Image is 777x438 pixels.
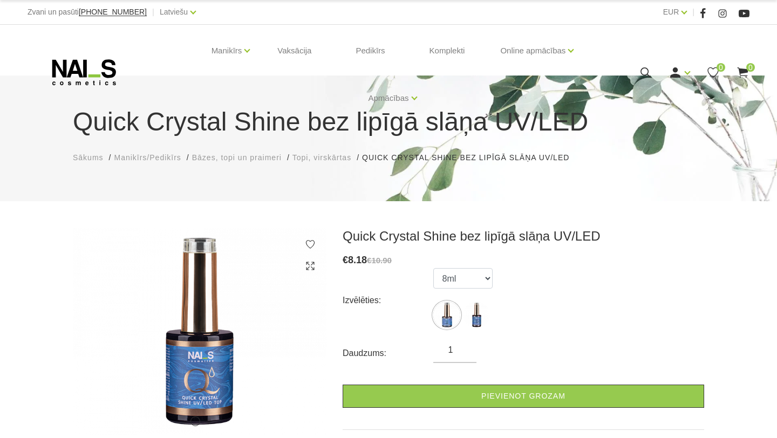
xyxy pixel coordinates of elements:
[433,302,460,328] img: ...
[212,29,242,72] a: Manikīrs
[347,25,393,77] a: Pedikīrs
[269,25,320,77] a: Vaksācija
[362,152,580,163] li: Quick Crystal Shine bez lipīgā slāņa UV/LED
[463,302,490,328] img: ...
[206,419,212,424] button: 2 of 2
[706,66,720,79] a: 0
[28,5,147,19] div: Zvani un pasūti
[368,77,408,120] a: Apmācības
[348,255,367,265] span: 8.18
[343,228,704,244] h3: Quick Crystal Shine bez lipīgā slāņa UV/LED
[79,8,147,16] a: [PHONE_NUMBER]
[500,29,565,72] a: Online apmācības
[717,63,725,72] span: 0
[292,152,351,163] a: Topi, virskārtas
[73,153,104,162] span: Sākums
[192,153,282,162] span: Bāzes, topi un praimeri
[343,255,348,265] span: €
[192,152,282,163] a: Bāzes, topi un praimeri
[343,385,704,408] a: Pievienot grozam
[114,153,181,162] span: Manikīrs/Pedikīrs
[736,66,749,79] a: 0
[421,25,474,77] a: Komplekti
[114,152,181,163] a: Manikīrs/Pedikīrs
[160,5,188,18] a: Latviešu
[367,256,392,265] s: €10.90
[746,63,755,72] span: 0
[343,345,433,362] div: Daudzums:
[692,5,694,19] span: |
[343,292,433,309] div: Izvēlēties:
[73,152,104,163] a: Sākums
[73,228,326,435] img: ...
[152,5,154,19] span: |
[663,5,679,18] a: EUR
[190,416,200,426] button: 1 of 2
[292,153,351,162] span: Topi, virskārtas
